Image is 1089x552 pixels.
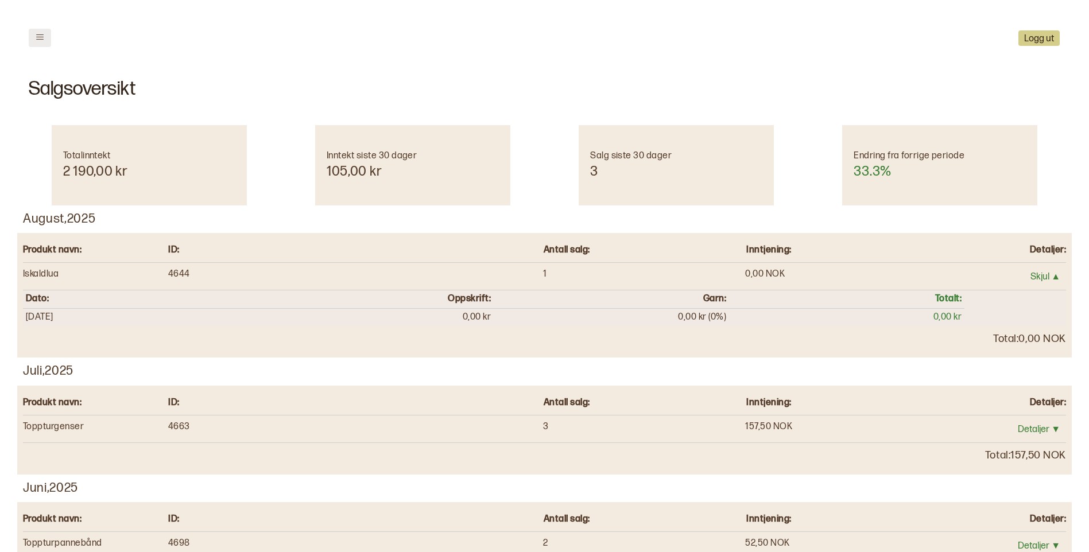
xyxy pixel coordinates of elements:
div: Produkt navn: [23,397,168,409]
div: Juli , 2025 [17,357,1072,386]
button: Detaljer ▼ [919,421,1066,437]
button: Skjul ▲ [919,269,1066,284]
div: Antall salg: [544,244,689,256]
div: August , 2025 [17,205,1072,234]
div: Antall salg: [544,514,689,526]
div: Inntjening: [746,514,892,526]
div: Inntekt siste 30 dager [327,150,417,162]
button: Logg ut [1018,30,1060,46]
div: Totalinntekt [63,150,111,162]
div: Total: 0,00 NOK [993,326,1066,352]
div: Antall salg: [544,397,689,409]
div: Detaljer: [921,244,1066,256]
div: [DATE] [26,312,255,324]
div: 4644 [168,269,313,284]
div: Oppskrift: [448,293,491,305]
div: Total: 157,50 NOK [985,443,1066,469]
div: ID: [168,514,313,526]
div: 3 [543,421,688,437]
div: Inntjening: [746,397,892,409]
div: Dato: [26,293,255,305]
div: Endring fra forrige periode [854,150,964,162]
div: Toppturgenser [23,421,168,437]
div: 0,00 kr (0%) [554,312,726,324]
div: Produkt navn: [23,244,168,256]
div: Inntjening: [746,244,892,256]
div: 0,00 NOK [745,269,890,284]
h1: Salgsoversikt [17,72,1072,107]
div: Garn: [554,293,726,305]
div: 2 190,00 kr [63,162,128,180]
div: 33.3 % [854,162,892,180]
div: Produkt navn: [23,514,168,526]
div: 157,50 NOK [745,421,890,437]
div: Salg siste 30 dager [590,150,672,162]
div: ID: [168,244,313,256]
div: 0,00 kr [789,312,962,324]
div: Detaljer: [921,397,1066,409]
div: 105,00 kr [327,162,382,180]
div: Juni , 2025 [17,475,1072,503]
div: 0,00 kr [463,312,491,324]
div: 4663 [168,421,313,437]
div: Totalt: [789,293,962,305]
div: Detaljer: [921,514,1066,526]
div: 3 [590,162,598,180]
div: 1 [543,269,688,284]
div: ID: [168,397,313,409]
div: Iskaldlua [23,269,168,284]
